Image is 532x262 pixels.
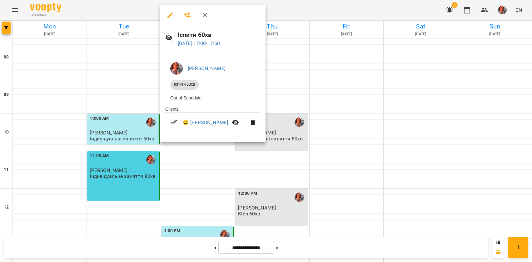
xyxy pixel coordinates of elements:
[188,65,226,71] a: [PERSON_NAME]
[170,118,178,125] svg: Paid
[178,30,261,40] h6: Іспити 60хв
[170,62,183,75] img: 1ca8188f67ff8bc7625fcfef7f64a17b.jpeg
[170,82,199,87] span: Іспити 60хв
[165,92,261,103] li: Out of Schedule
[165,106,261,135] ul: Clients
[183,119,228,126] a: 😀 [PERSON_NAME]
[178,40,220,46] a: [DATE] 17:00-17:50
